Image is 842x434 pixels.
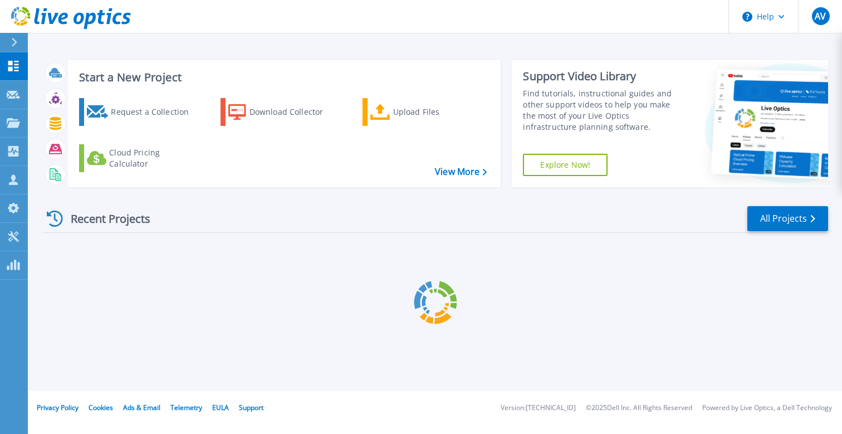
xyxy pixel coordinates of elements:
a: Ads & Email [123,403,160,412]
a: Cookies [89,403,113,412]
li: © 2025 Dell Inc. All Rights Reserved [586,404,692,412]
div: Download Collector [249,101,339,123]
a: All Projects [747,206,828,231]
div: Request a Collection [111,101,200,123]
div: Find tutorials, instructional guides and other support videos to help you make the most of your L... [523,88,682,133]
div: Support Video Library [523,69,682,84]
a: Privacy Policy [37,403,79,412]
div: Upload Files [393,101,482,123]
a: Support [239,403,263,412]
div: Recent Projects [43,205,165,232]
a: Telemetry [170,403,202,412]
a: Request a Collection [79,98,203,126]
li: Powered by Live Optics, a Dell Technology [702,404,832,412]
a: Download Collector [221,98,345,126]
span: AV [815,12,826,21]
a: Explore Now! [523,154,608,176]
a: Cloud Pricing Calculator [79,144,203,172]
li: Version: [TECHNICAL_ID] [501,404,576,412]
a: EULA [212,403,229,412]
a: View More [435,167,487,177]
h3: Start a New Project [79,71,487,84]
a: Upload Files [363,98,487,126]
div: Cloud Pricing Calculator [109,147,198,169]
